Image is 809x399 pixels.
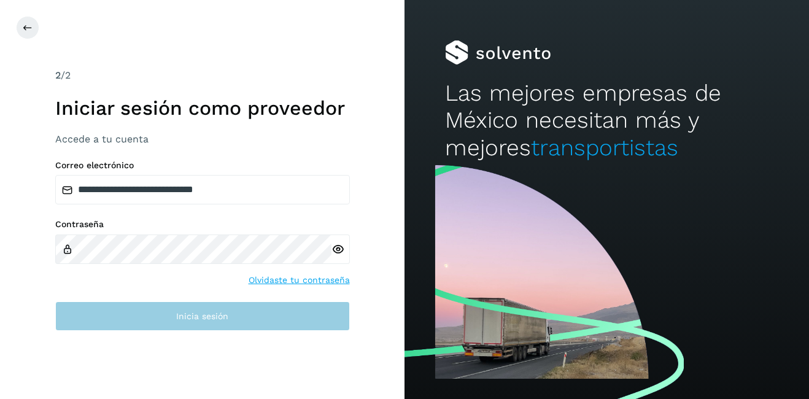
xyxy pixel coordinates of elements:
[55,219,350,230] label: Contraseña
[445,80,768,161] h2: Las mejores empresas de México necesitan más y mejores
[55,133,350,145] h3: Accede a tu cuenta
[249,274,350,287] a: Olvidaste tu contraseña
[55,96,350,120] h1: Iniciar sesión como proveedor
[55,160,350,171] label: Correo electrónico
[55,69,61,81] span: 2
[176,312,228,320] span: Inicia sesión
[531,134,678,161] span: transportistas
[55,301,350,331] button: Inicia sesión
[55,68,350,83] div: /2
